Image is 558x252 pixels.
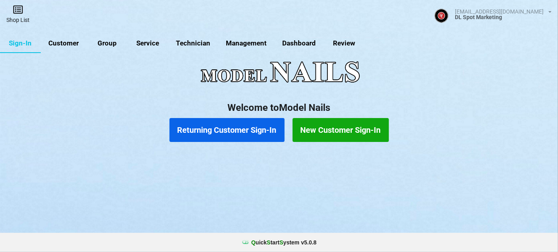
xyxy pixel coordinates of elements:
[128,34,168,53] a: Service
[197,58,361,90] img: MN-Logo1.png
[251,239,256,246] span: Q
[279,239,283,246] span: S
[169,118,285,142] button: Returning Customer Sign-In
[455,9,544,14] div: [EMAIL_ADDRESS][DOMAIN_NAME]
[455,14,552,20] div: DL Spot Marketing
[251,238,317,246] b: uick tart ystem v 5.0.8
[218,34,275,53] a: Management
[434,9,448,23] img: ACg8ocJBJY4Ud2iSZOJ0dI7f7WKL7m7EXPYQEjkk1zIsAGHMA41r1c4--g=s96-c
[323,34,364,53] a: Review
[267,239,271,246] span: S
[41,34,87,53] a: Customer
[241,238,249,246] img: favicon.ico
[293,118,389,142] button: New Customer Sign-In
[87,34,128,53] a: Group
[275,34,324,53] a: Dashboard
[168,34,218,53] a: Technician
